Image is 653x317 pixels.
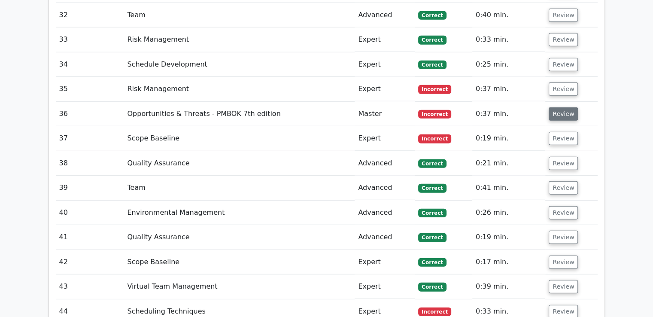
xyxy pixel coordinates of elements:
[472,27,546,52] td: 0:33 min.
[418,85,451,94] span: Incorrect
[472,176,546,200] td: 0:41 min.
[472,3,546,27] td: 0:40 min.
[56,274,124,299] td: 43
[56,201,124,225] td: 40
[355,250,415,274] td: Expert
[56,77,124,101] td: 35
[418,159,446,168] span: Correct
[549,107,578,121] button: Review
[549,157,578,170] button: Review
[124,201,355,225] td: Environmental Management
[549,206,578,219] button: Review
[418,61,446,69] span: Correct
[472,77,546,101] td: 0:37 min.
[549,280,578,293] button: Review
[418,283,446,291] span: Correct
[56,176,124,200] td: 39
[472,126,546,151] td: 0:19 min.
[56,102,124,126] td: 36
[124,151,355,176] td: Quality Assurance
[355,126,415,151] td: Expert
[355,201,415,225] td: Advanced
[549,82,578,96] button: Review
[355,225,415,250] td: Advanced
[418,134,451,143] span: Incorrect
[355,151,415,176] td: Advanced
[124,176,355,200] td: Team
[472,225,546,250] td: 0:19 min.
[549,256,578,269] button: Review
[355,176,415,200] td: Advanced
[124,126,355,151] td: Scope Baseline
[355,274,415,299] td: Expert
[418,258,446,267] span: Correct
[418,36,446,44] span: Correct
[124,77,355,101] td: Risk Management
[549,58,578,71] button: Review
[56,3,124,27] td: 32
[418,233,446,242] span: Correct
[472,201,546,225] td: 0:26 min.
[549,231,578,244] button: Review
[418,308,451,316] span: Incorrect
[418,184,446,192] span: Correct
[472,151,546,176] td: 0:21 min.
[355,27,415,52] td: Expert
[56,225,124,250] td: 41
[355,102,415,126] td: Master
[124,52,355,77] td: Schedule Development
[124,250,355,274] td: Scope Baseline
[549,181,578,195] button: Review
[472,52,546,77] td: 0:25 min.
[124,3,355,27] td: Team
[56,151,124,176] td: 38
[472,274,546,299] td: 0:39 min.
[124,27,355,52] td: Risk Management
[472,102,546,126] td: 0:37 min.
[124,225,355,250] td: Quality Assurance
[418,11,446,20] span: Correct
[355,52,415,77] td: Expert
[418,209,446,217] span: Correct
[124,274,355,299] td: Virtual Team Management
[56,52,124,77] td: 34
[549,33,578,46] button: Review
[418,110,451,119] span: Incorrect
[549,132,578,145] button: Review
[56,126,124,151] td: 37
[124,102,355,126] td: Opportunities & Threats - PMBOK 7th edition
[56,27,124,52] td: 33
[56,250,124,274] td: 42
[472,250,546,274] td: 0:17 min.
[549,9,578,22] button: Review
[355,77,415,101] td: Expert
[355,3,415,27] td: Advanced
